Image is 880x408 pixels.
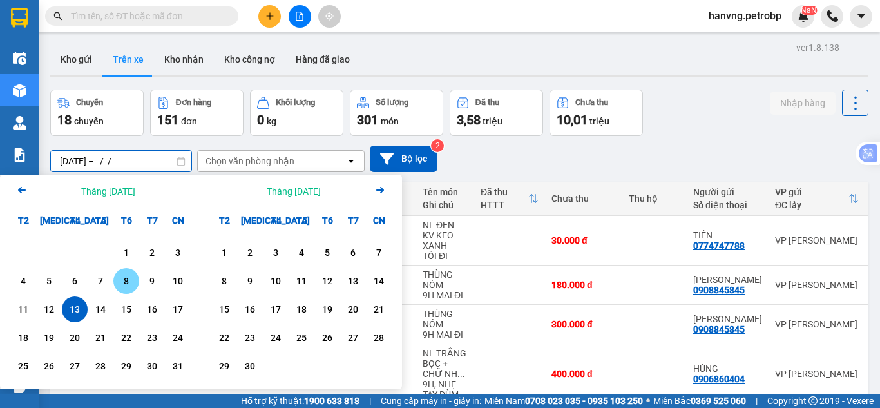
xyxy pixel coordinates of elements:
[88,268,113,294] div: Choose Thứ Năm, tháng 08 7 2025. It's available.
[113,296,139,322] div: Choose Thứ Sáu, tháng 08 15 2025. It's available.
[237,208,263,233] div: [MEDICAL_DATA]
[10,353,36,379] div: Choose Thứ Hai, tháng 08 25 2025. It's available.
[50,44,102,75] button: Kho gửi
[139,353,165,379] div: Choose Thứ Bảy, tháng 08 30 2025. It's available.
[550,90,643,136] button: Chưa thu10,01 triệu
[289,268,314,294] div: Choose Thứ Năm, tháng 09 11 2025. It's available.
[62,353,88,379] div: Choose Thứ Tư, tháng 08 27 2025. It's available.
[372,182,388,198] svg: Arrow Right
[117,358,135,374] div: 29
[215,302,233,317] div: 15
[693,230,762,240] div: TIẾN
[91,273,110,289] div: 7
[775,319,859,329] div: VP [PERSON_NAME]
[423,329,468,340] div: 9H MAI ĐI
[91,358,110,374] div: 28
[165,208,191,233] div: CN
[770,92,836,115] button: Nhập hàng
[14,330,32,345] div: 18
[431,139,444,152] sup: 2
[113,353,139,379] div: Choose Thứ Sáu, tháng 08 29 2025. It's available.
[423,269,468,290] div: THÙNG NÓM
[71,9,223,23] input: Tìm tên, số ĐT hoặc mã đơn
[241,330,259,345] div: 23
[340,296,366,322] div: Choose Thứ Bảy, tháng 09 20 2025. It's available.
[81,185,135,198] div: Tháng [DATE]
[318,5,341,28] button: aim
[551,369,616,379] div: 400.000 đ
[484,394,643,408] span: Miền Nam
[10,325,36,351] div: Choose Thứ Hai, tháng 08 18 2025. It's available.
[241,358,259,374] div: 30
[775,200,848,210] div: ĐC lấy
[143,273,161,289] div: 9
[551,235,616,246] div: 30.000 đ
[165,325,191,351] div: Choose Chủ Nhật, tháng 08 24 2025. It's available.
[66,358,84,374] div: 27
[423,309,468,329] div: THÙNG NÓM
[169,245,187,260] div: 3
[91,302,110,317] div: 14
[88,325,113,351] div: Choose Thứ Năm, tháng 08 21 2025. It's available.
[423,348,468,379] div: NL TRẮNG BỌC + CHỮ NHẬT DÀI
[241,273,259,289] div: 9
[51,151,191,171] input: Select a date range.
[139,296,165,322] div: Choose Thứ Bảy, tháng 08 16 2025. It's available.
[265,12,274,21] span: plus
[50,90,144,136] button: Chuyến18chuyến
[304,396,359,406] strong: 1900 633 818
[775,235,859,246] div: VP [PERSON_NAME]
[801,6,817,15] sup: NaN
[241,302,259,317] div: 16
[525,396,643,406] strong: 0708 023 035 - 0935 103 250
[169,273,187,289] div: 10
[117,330,135,345] div: 22
[36,268,62,294] div: Choose Thứ Ba, tháng 08 5 2025. It's available.
[14,182,30,198] svg: Arrow Left
[292,245,311,260] div: 4
[344,273,362,289] div: 13
[10,296,36,322] div: Choose Thứ Hai, tháng 08 11 2025. It's available.
[40,358,58,374] div: 26
[381,116,399,126] span: món
[13,116,26,130] img: warehouse-icon
[154,44,214,75] button: Kho nhận
[289,5,311,28] button: file-add
[267,116,276,126] span: kg
[344,330,362,345] div: 27
[250,90,343,136] button: Khối lượng0kg
[340,325,366,351] div: Choose Thứ Bảy, tháng 09 27 2025. It's available.
[14,302,32,317] div: 11
[756,394,758,408] span: |
[139,268,165,294] div: Choose Thứ Bảy, tháng 08 9 2025. It's available.
[551,193,616,204] div: Chưa thu
[459,389,466,400] span: ...
[369,394,371,408] span: |
[693,187,762,197] div: Người gửi
[143,330,161,345] div: 23
[113,240,139,266] div: Choose Thứ Sáu, tháng 08 1 2025. It's available.
[88,208,113,233] div: T5
[693,200,762,210] div: Số điện thoại
[14,182,30,200] button: Previous month.
[318,302,336,317] div: 19
[237,296,263,322] div: Choose Thứ Ba, tháng 09 16 2025. It's available.
[423,187,468,197] div: Tên món
[211,208,237,233] div: T2
[267,302,285,317] div: 17
[237,268,263,294] div: Choose Thứ Ba, tháng 09 9 2025. It's available.
[276,98,315,107] div: Khối lượng
[629,193,680,204] div: Thu hộ
[366,268,392,294] div: Choose Chủ Nhật, tháng 09 14 2025. It's available.
[314,240,340,266] div: Choose Thứ Sáu, tháng 09 5 2025. It's available.
[423,220,468,251] div: NL ĐEN KV KEO XANH
[36,353,62,379] div: Choose Thứ Ba, tháng 08 26 2025. It's available.
[13,84,26,97] img: warehouse-icon
[575,98,608,107] div: Chưa thu
[66,330,84,345] div: 20
[267,245,285,260] div: 3
[237,325,263,351] div: Choose Thứ Ba, tháng 09 23 2025. It's available.
[423,251,468,261] div: TỐI ĐI
[423,379,468,400] div: 9H, NHẸ TAY DÙM KHÁCH, HƯ BỂ KHÔNG ĐỀN-GỌI NGƯỜI NHẬN KO DC- NG BÁO GỬI LUÔN
[215,358,233,374] div: 29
